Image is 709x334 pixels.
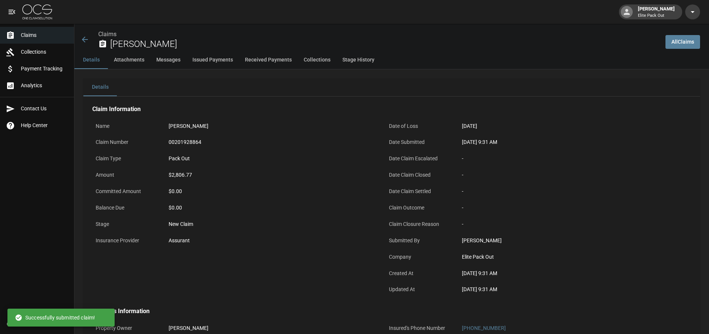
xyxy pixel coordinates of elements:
[298,51,336,69] button: Collections
[150,51,186,69] button: Messages
[98,30,660,39] nav: breadcrumb
[386,250,453,264] p: Company
[92,168,159,182] p: Amount
[169,122,208,130] div: [PERSON_NAME]
[92,151,159,166] p: Claim Type
[462,122,477,130] div: [DATE]
[92,135,159,149] p: Claim Number
[74,51,108,69] button: Details
[21,122,68,129] span: Help Center
[169,155,190,163] div: Pack Out
[386,217,453,231] p: Claim Closure Reason
[92,119,159,133] p: Name
[21,48,68,56] span: Collections
[74,51,709,69] div: anchor tabs
[92,105,670,113] h4: Claim Information
[169,220,373,228] div: New Claim
[98,31,116,38] a: Claims
[462,270,667,277] div: [DATE] 9:31 AM
[386,119,453,133] p: Date of Loss
[7,320,67,328] div: © 2025 One Claim Solution
[462,325,506,331] a: [PHONE_NUMBER]
[4,4,19,19] button: open drawer
[635,5,678,19] div: [PERSON_NAME]
[169,171,192,179] div: $2,806.77
[21,82,68,89] span: Analytics
[186,51,239,69] button: Issued Payments
[386,151,453,166] p: Date Claim Escalated
[638,13,675,19] p: Elite Pack Out
[386,135,453,149] p: Date Submitted
[110,39,660,50] h2: [PERSON_NAME]
[665,35,700,49] a: AllClaims
[92,201,159,215] p: Balance Due
[386,266,453,281] p: Created At
[169,324,208,332] div: [PERSON_NAME]
[21,65,68,73] span: Payment Tracking
[386,184,453,199] p: Date Claim Settled
[169,237,190,245] div: Assurant
[462,171,667,179] div: -
[462,155,667,163] div: -
[92,184,159,199] p: Committed Amount
[386,282,453,297] p: Updated At
[92,217,159,231] p: Stage
[21,31,68,39] span: Claims
[336,51,380,69] button: Stage History
[462,253,667,261] div: Elite Pack Out
[83,78,117,96] button: Details
[462,138,667,146] div: [DATE] 9:31 AM
[386,233,453,248] p: Submitted By
[462,237,667,245] div: [PERSON_NAME]
[169,204,373,212] div: $0.00
[92,308,670,315] h4: Insured's Information
[169,188,373,195] div: $0.00
[386,168,453,182] p: Date Claim Closed
[108,51,150,69] button: Attachments
[169,138,201,146] div: 00201928864
[462,220,667,228] div: -
[462,286,667,293] div: [DATE] 9:31 AM
[22,4,52,19] img: ocs-logo-white-transparent.png
[21,105,68,113] span: Contact Us
[83,78,700,96] div: details tabs
[92,233,159,248] p: Insurance Provider
[386,201,453,215] p: Claim Outcome
[462,204,667,212] div: -
[239,51,298,69] button: Received Payments
[462,188,667,195] div: -
[15,311,95,324] div: Successfully submitted claim!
